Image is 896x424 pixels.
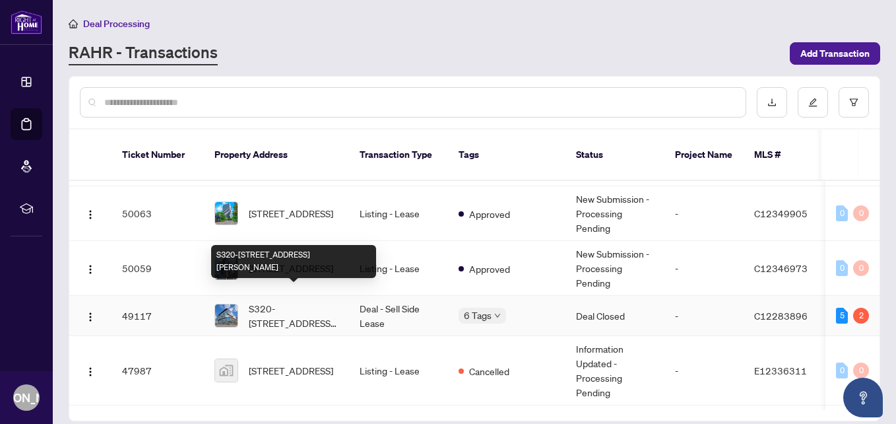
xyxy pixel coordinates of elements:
[469,207,510,221] span: Approved
[249,363,333,378] span: [STREET_ADDRESS]
[767,98,777,107] span: download
[80,258,101,279] button: Logo
[69,19,78,28] span: home
[85,367,96,377] img: Logo
[790,42,880,65] button: Add Transaction
[853,205,869,221] div: 0
[349,296,448,336] td: Deal - Sell Side Lease
[85,209,96,220] img: Logo
[565,336,664,406] td: Information Updated - Processing Pending
[836,260,848,276] div: 0
[85,312,96,322] img: Logo
[853,363,869,378] div: 0
[836,308,848,324] div: 5
[839,87,869,118] button: filter
[69,42,218,65] a: RAHR - Transactions
[204,129,349,181] th: Property Address
[754,365,807,376] span: E12336311
[249,301,338,330] span: S320-[STREET_ADDRESS][PERSON_NAME]
[664,336,744,406] td: -
[215,304,238,327] img: thumbnail-img
[836,205,848,221] div: 0
[83,18,150,30] span: Deal Processing
[808,98,817,107] span: edit
[664,129,744,181] th: Project Name
[836,363,848,378] div: 0
[349,241,448,296] td: Listing - Lease
[80,305,101,326] button: Logo
[249,206,333,221] span: [STREET_ADDRESS]
[798,87,828,118] button: edit
[754,310,808,322] span: C12283896
[80,360,101,381] button: Logo
[448,129,565,181] th: Tags
[754,207,808,219] span: C12349905
[112,241,204,296] td: 50059
[349,186,448,241] td: Listing - Lease
[112,186,204,241] td: 50063
[349,129,448,181] th: Transaction Type
[469,364,509,378] span: Cancelled
[565,296,664,336] td: Deal Closed
[664,296,744,336] td: -
[215,359,238,382] img: thumbnail-img
[800,43,870,64] span: Add Transaction
[843,378,883,417] button: Open asap
[11,10,42,34] img: logo
[494,312,501,319] span: down
[112,336,204,406] td: 47987
[80,203,101,224] button: Logo
[211,245,376,278] div: S320-[STREET_ADDRESS][PERSON_NAME]
[853,308,869,324] div: 2
[754,262,808,274] span: C12346973
[565,241,664,296] td: New Submission - Processing Pending
[757,87,787,118] button: download
[565,129,664,181] th: Status
[349,336,448,406] td: Listing - Lease
[565,186,664,241] td: New Submission - Processing Pending
[215,202,238,225] img: thumbnail-img
[112,129,204,181] th: Ticket Number
[469,262,510,276] span: Approved
[744,129,823,181] th: MLS #
[664,186,744,241] td: -
[849,98,858,107] span: filter
[112,296,204,336] td: 49117
[464,308,492,323] span: 6 Tags
[85,264,96,275] img: Logo
[664,241,744,296] td: -
[853,260,869,276] div: 0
